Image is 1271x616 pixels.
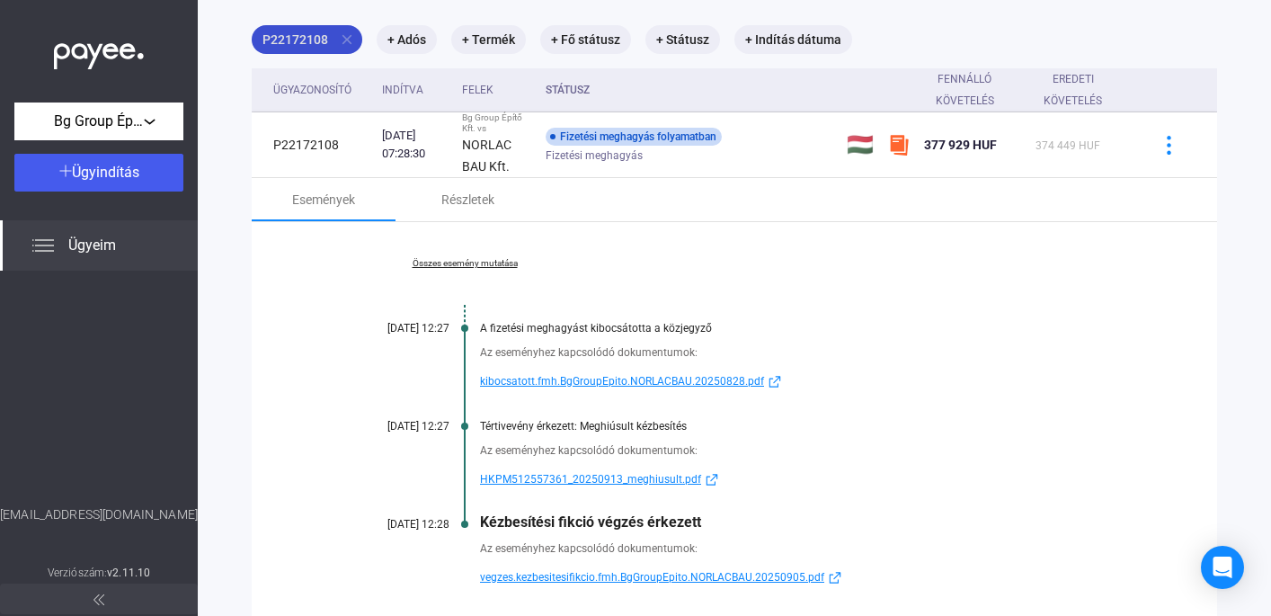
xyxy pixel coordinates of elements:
[252,25,362,54] mat-chip: P22172108
[840,112,881,178] td: 🇭🇺
[273,79,368,101] div: Ügyazonosító
[540,25,631,54] mat-chip: + Fő státusz
[1035,68,1111,112] div: Eredeti követelés
[824,571,846,585] img: external-link-blue
[342,322,449,335] div: [DATE] 12:27
[462,79,493,101] div: Felek
[480,344,1127,362] div: Az eseményhez kapcsolódó dokumentumok:
[342,258,588,269] a: Összes esemény mutatása
[480,469,701,490] span: HKPM512557361_20250913_meghiusult.pdf
[107,567,150,579] strong: v2.11.10
[32,235,54,256] img: list.svg
[273,79,351,101] div: Ügyazonosító
[54,33,144,70] img: white-payee-white-dot.svg
[546,145,643,166] span: Fizetési meghagyás
[764,375,786,388] img: external-link-blue
[924,68,1005,112] div: Fennálló követelés
[462,79,531,101] div: Felek
[1150,126,1187,164] button: more-blue
[59,165,72,177] img: plus-white.svg
[480,322,1127,335] div: A fizetési meghagyást kibocsátotta a közjegyző
[1160,136,1178,155] img: more-blue
[382,79,448,101] div: Indítva
[1201,546,1244,589] div: Open Intercom Messenger
[480,370,764,392] span: kibocsatott.fmh.BgGroupEpito.NORLACBAU.20250828.pdf
[701,473,723,487] img: external-link-blue
[480,442,1127,460] div: Az eseményhez kapcsolódó dokumentumok:
[93,594,104,605] img: arrow-double-left-grey.svg
[480,370,1127,392] a: kibocsatott.fmh.BgGroupEpito.NORLACBAU.20250828.pdfexternal-link-blue
[924,138,997,152] span: 377 929 HUF
[377,25,437,54] mat-chip: + Adós
[462,112,531,134] div: Bg Group Építő Kft. vs
[480,540,1127,558] div: Az eseményhez kapcsolódó dokumentumok:
[645,25,720,54] mat-chip: + Státusz
[441,189,494,210] div: Részletek
[888,134,910,156] img: szamlazzhu-mini
[54,111,144,132] span: Bg Group Építő Kft.
[14,103,183,140] button: Bg Group Építő Kft.
[451,25,526,54] mat-chip: + Termék
[480,420,1127,433] div: Tértivevény érkezett: Meghiúsult kézbesítés
[480,469,1127,490] a: HKPM512557361_20250913_meghiusult.pdfexternal-link-blue
[72,164,139,181] span: Ügyindítás
[339,31,355,48] mat-icon: close
[292,189,355,210] div: Események
[538,68,840,112] th: Státusz
[382,79,423,101] div: Indítva
[342,518,449,531] div: [DATE] 12:28
[480,567,1127,588] a: vegzes.kezbesitesifikcio.fmh.BgGroupEpito.NORLACBAU.20250905.pdfexternal-link-blue
[14,154,183,192] button: Ügyindítás
[1035,139,1100,152] span: 374 449 HUF
[480,513,1127,531] div: Kézbesítési fikció végzés érkezett
[924,68,1021,112] div: Fennálló követelés
[68,235,116,256] span: Ügyeim
[462,138,511,174] strong: NORLAC BAU Kft.
[734,25,852,54] mat-chip: + Indítás dátuma
[1035,68,1127,112] div: Eredeti követelés
[342,420,449,433] div: [DATE] 12:27
[382,127,448,163] div: [DATE] 07:28:30
[252,112,375,178] td: P22172108
[546,128,722,146] div: Fizetési meghagyás folyamatban
[480,567,824,588] span: vegzes.kezbesitesifikcio.fmh.BgGroupEpito.NORLACBAU.20250905.pdf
